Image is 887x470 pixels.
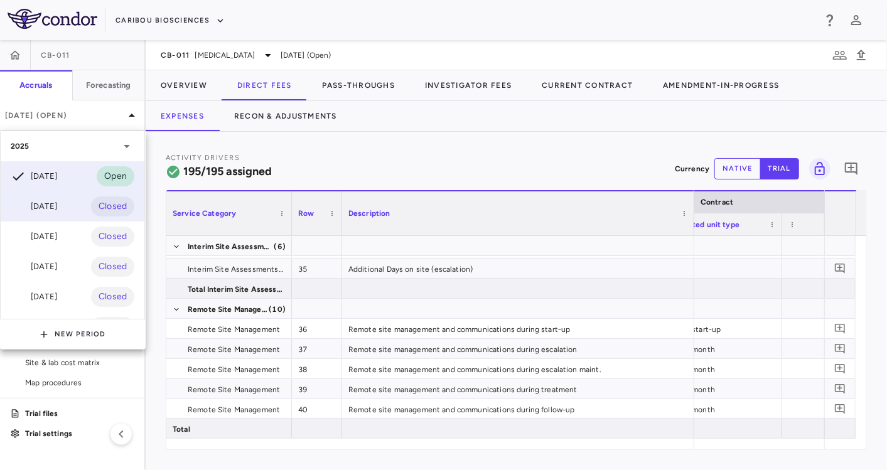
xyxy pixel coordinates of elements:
div: [DATE] [11,169,57,184]
div: [DATE] [11,199,57,214]
p: 2025 [11,141,30,152]
span: Open [97,169,134,183]
div: [DATE] [11,259,57,274]
span: Closed [91,260,134,274]
span: Closed [91,200,134,213]
button: New Period [40,324,106,344]
div: 2025 [1,131,144,161]
div: [DATE] [11,289,57,304]
span: Closed [91,230,134,243]
div: [DATE] [11,229,57,244]
span: Closed [91,290,134,304]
